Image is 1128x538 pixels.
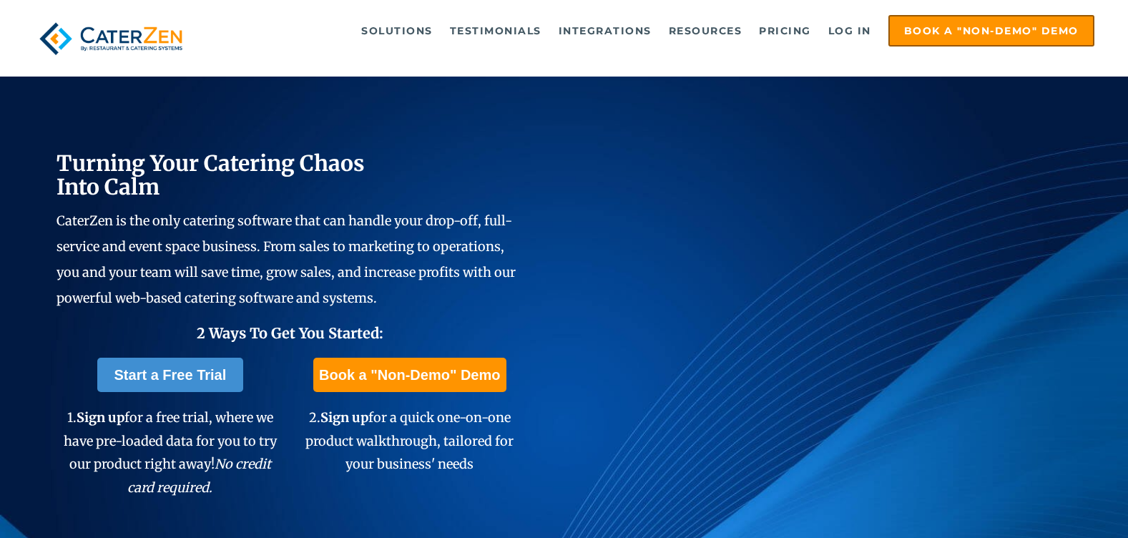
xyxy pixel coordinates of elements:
a: Integrations [551,16,659,45]
a: Solutions [354,16,440,45]
span: Turning Your Catering Chaos Into Calm [57,150,365,200]
span: 2 Ways To Get You Started: [197,324,383,342]
a: Resources [662,16,750,45]
span: 2. for a quick one-on-one product walkthrough, tailored for your business' needs [305,409,514,472]
a: Pricing [752,16,818,45]
em: No credit card required. [127,456,271,495]
span: Sign up [320,409,368,426]
img: caterzen [34,15,187,62]
a: Book a "Non-Demo" Demo [888,15,1094,47]
a: Testimonials [443,16,549,45]
a: Book a "Non-Demo" Demo [313,358,506,392]
div: Navigation Menu [215,15,1094,47]
span: CaterZen is the only catering software that can handle your drop-off, full-service and event spac... [57,212,516,306]
span: Sign up [77,409,124,426]
a: Log in [821,16,878,45]
a: Start a Free Trial [97,358,244,392]
span: 1. for a free trial, where we have pre-loaded data for you to try our product right away! [64,409,277,495]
